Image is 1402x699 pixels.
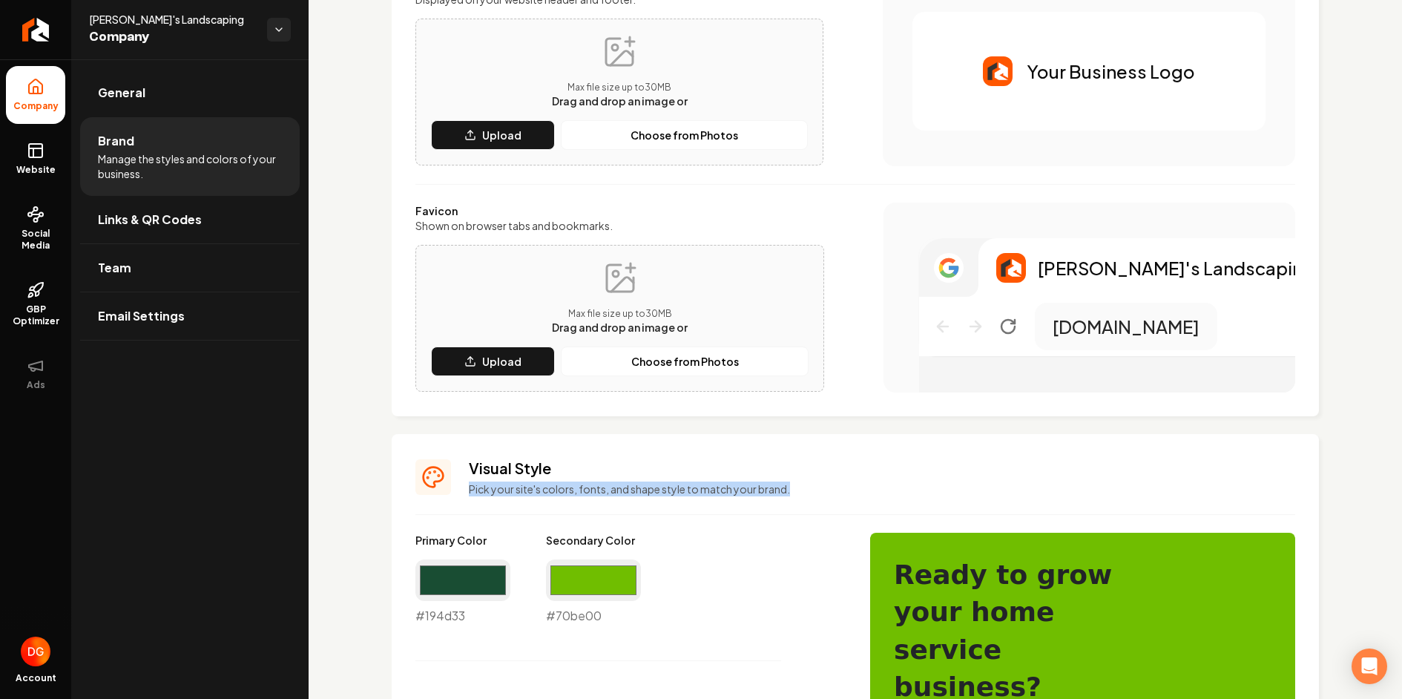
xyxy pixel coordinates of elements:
button: Open user button [21,637,50,666]
span: Account [16,672,56,684]
span: Email Settings [98,307,185,325]
span: Ads [21,379,51,391]
p: Choose from Photos [631,128,738,142]
span: GBP Optimizer [6,303,65,327]
p: Pick your site's colors, fonts, and shape style to match your brand. [469,482,1295,496]
a: General [80,69,300,116]
span: Company [89,27,255,47]
button: Upload [431,347,555,376]
img: Logo [983,56,1013,86]
button: Ads [6,345,65,403]
p: Max file size up to 30 MB [552,82,688,93]
span: Links & QR Codes [98,211,202,229]
div: #194d33 [415,559,510,625]
h3: Visual Style [469,458,1295,479]
span: General [98,84,145,102]
img: Logo [996,253,1026,283]
img: Daniel Goldstein [21,637,50,666]
p: [PERSON_NAME]'s Landscaping [1038,256,1314,280]
span: Social Media [6,228,65,252]
p: Upload [482,354,521,369]
span: Website [10,164,62,176]
div: Open Intercom Messenger [1352,649,1387,684]
p: Upload [482,128,521,142]
a: GBP Optimizer [6,269,65,339]
img: Rebolt Logo [22,18,50,42]
span: Drag and drop an image or [552,321,688,334]
span: Brand [98,132,134,150]
a: Email Settings [80,292,300,340]
a: Team [80,244,300,292]
p: [DOMAIN_NAME] [1053,315,1199,338]
label: Favicon [415,203,824,218]
a: Website [6,130,65,188]
label: Secondary Color [546,533,641,548]
span: Company [7,100,65,112]
a: Social Media [6,194,65,263]
p: Your Business Logo [1027,59,1195,83]
button: Choose from Photos [561,347,809,376]
span: Team [98,259,131,277]
label: Shown on browser tabs and bookmarks. [415,218,824,233]
button: Upload [431,120,555,150]
a: Links & QR Codes [80,196,300,243]
p: Max file size up to 30 MB [552,308,688,320]
span: Manage the styles and colors of your business. [98,151,282,181]
button: Choose from Photos [561,120,808,150]
span: [PERSON_NAME]'s Landscaping [89,12,255,27]
label: Primary Color [415,533,510,548]
div: #70be00 [546,559,641,625]
p: Choose from Photos [631,354,739,369]
span: Drag and drop an image or [552,94,688,108]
